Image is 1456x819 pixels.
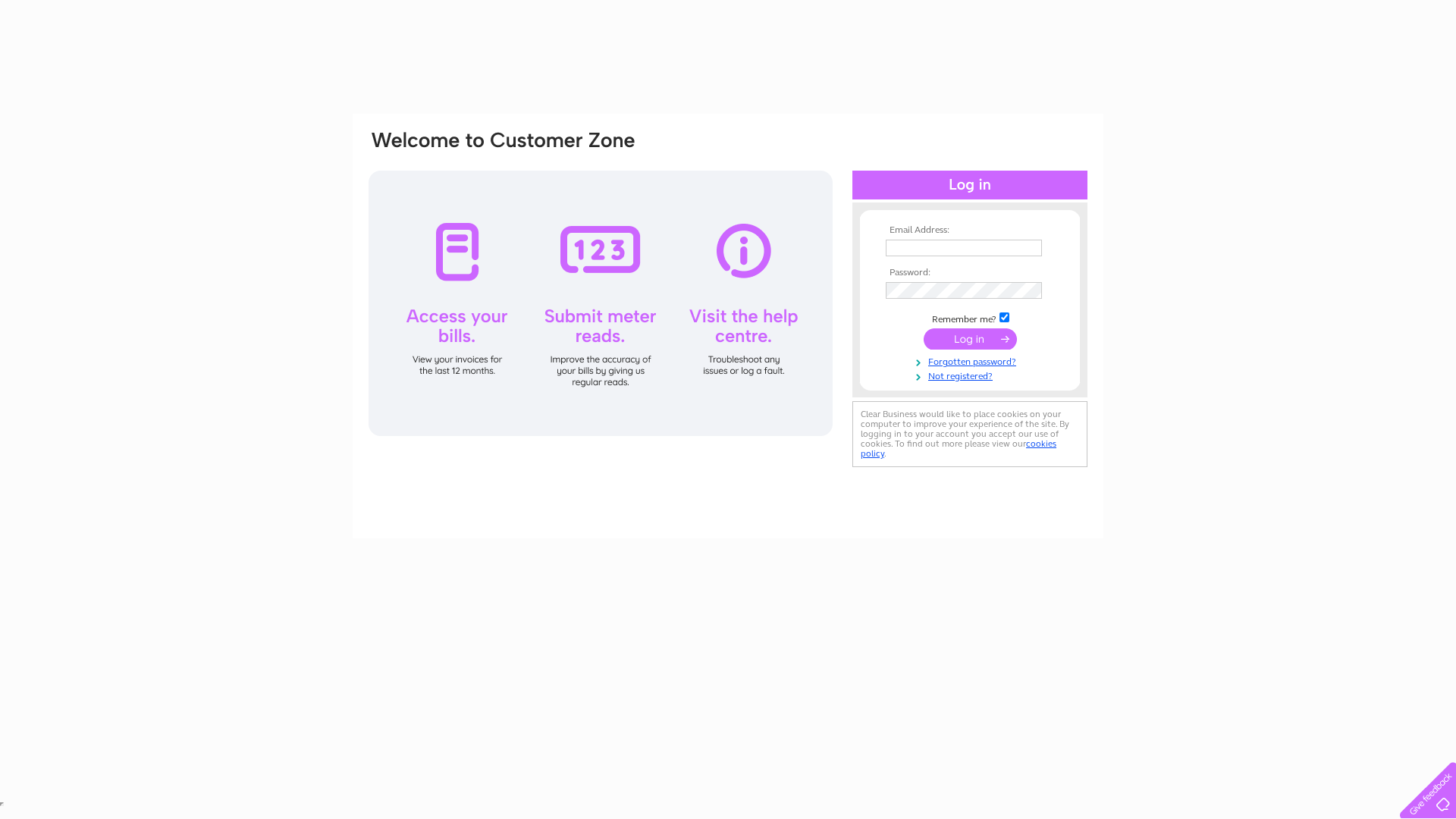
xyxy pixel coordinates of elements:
[882,310,1058,325] td: Remember me?
[882,225,1058,236] th: Email Address:
[852,401,1087,467] div: Clear Business would like to place cookies on your computer to improve your experience of the sit...
[924,328,1017,350] input: Submit
[861,438,1056,459] a: cookies policy
[886,353,1058,368] a: Forgotten password?
[886,368,1058,382] a: Not registered?
[882,268,1058,278] th: Password:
